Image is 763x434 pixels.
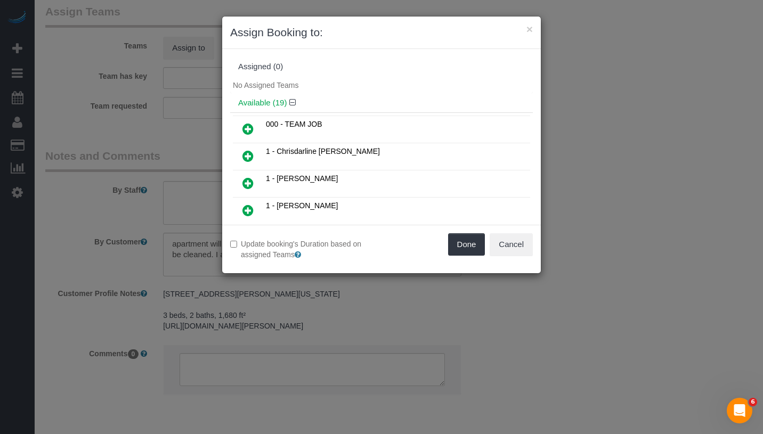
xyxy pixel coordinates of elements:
[749,398,757,406] span: 6
[230,239,374,260] label: Update booking's Duration based on assigned Teams
[230,24,533,40] h3: Assign Booking to:
[526,23,533,35] button: ×
[448,233,485,256] button: Done
[266,120,322,128] span: 000 - TEAM JOB
[490,233,533,256] button: Cancel
[266,147,380,155] span: 1 - Chrisdarline [PERSON_NAME]
[238,99,525,108] h4: Available (19)
[266,201,338,210] span: 1 - [PERSON_NAME]
[266,174,338,183] span: 1 - [PERSON_NAME]
[238,62,525,71] div: Assigned (0)
[230,241,237,248] input: Update booking's Duration based on assigned Teams
[727,398,752,423] iframe: Intercom live chat
[233,81,298,89] span: No Assigned Teams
